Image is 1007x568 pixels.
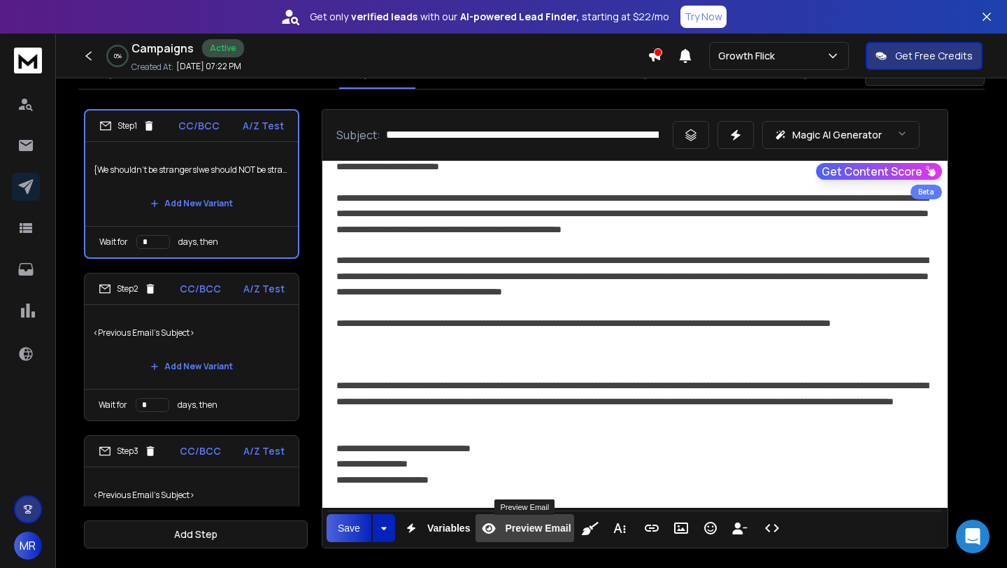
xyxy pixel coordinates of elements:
[14,532,42,560] button: MR
[895,49,973,63] p: Get Free Credits
[84,435,299,552] li: Step3CC/BCCA/Z Test<Previous Email's Subject>Add New Variant
[759,514,785,542] button: Code View
[14,48,42,73] img: logo
[176,61,241,72] p: [DATE] 07:22 PM
[202,39,244,57] div: Active
[131,62,173,73] p: Created At:
[424,523,473,534] span: Variables
[93,313,290,353] p: <Previous Email's Subject>
[84,520,308,548] button: Add Step
[680,6,727,28] button: Try Now
[718,49,780,63] p: Growth Flick
[476,514,573,542] button: Preview Email
[577,514,604,542] button: Clean HTML
[685,10,722,24] p: Try Now
[114,52,122,60] p: 0 %
[727,514,753,542] button: Insert Unsubscribe Link
[866,42,983,70] button: Get Free Credits
[243,119,284,133] p: A/Z Test
[99,399,127,411] p: Wait for
[178,236,218,248] p: days, then
[178,399,217,411] p: days, then
[99,283,157,295] div: Step 2
[243,444,285,458] p: A/Z Test
[99,236,128,248] p: Wait for
[131,40,194,57] h1: Campaigns
[94,150,290,190] p: {We shouldn't be strangers|we should NOT be strangers|Collaboration Opportunity}
[668,514,694,542] button: Insert Image (⌘P)
[697,514,724,542] button: Emoticons
[398,514,473,542] button: Variables
[139,353,244,381] button: Add New Variant
[84,273,299,421] li: Step2CC/BCCA/Z Test<Previous Email's Subject>Add New VariantWait fordays, then
[502,523,573,534] span: Preview Email
[84,109,299,259] li: Step1CC/BCCA/Z Test{We shouldn't be strangers|we should NOT be strangers|Collaboration Opportunit...
[910,185,942,199] div: Beta
[139,190,244,218] button: Add New Variant
[792,128,882,142] p: Magic AI Generator
[99,445,157,457] div: Step 3
[180,282,221,296] p: CC/BCC
[243,282,285,296] p: A/Z Test
[327,514,371,542] button: Save
[762,121,920,149] button: Magic AI Generator
[178,119,220,133] p: CC/BCC
[99,120,155,132] div: Step 1
[180,444,221,458] p: CC/BCC
[494,499,555,515] div: Preview Email
[93,476,290,515] p: <Previous Email's Subject>
[816,163,942,180] button: Get Content Score
[956,520,990,553] div: Open Intercom Messenger
[336,127,380,143] p: Subject:
[606,514,633,542] button: More Text
[460,10,579,24] strong: AI-powered Lead Finder,
[351,10,417,24] strong: verified leads
[638,514,665,542] button: Insert Link (⌘K)
[310,10,669,24] p: Get only with our starting at $22/mo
